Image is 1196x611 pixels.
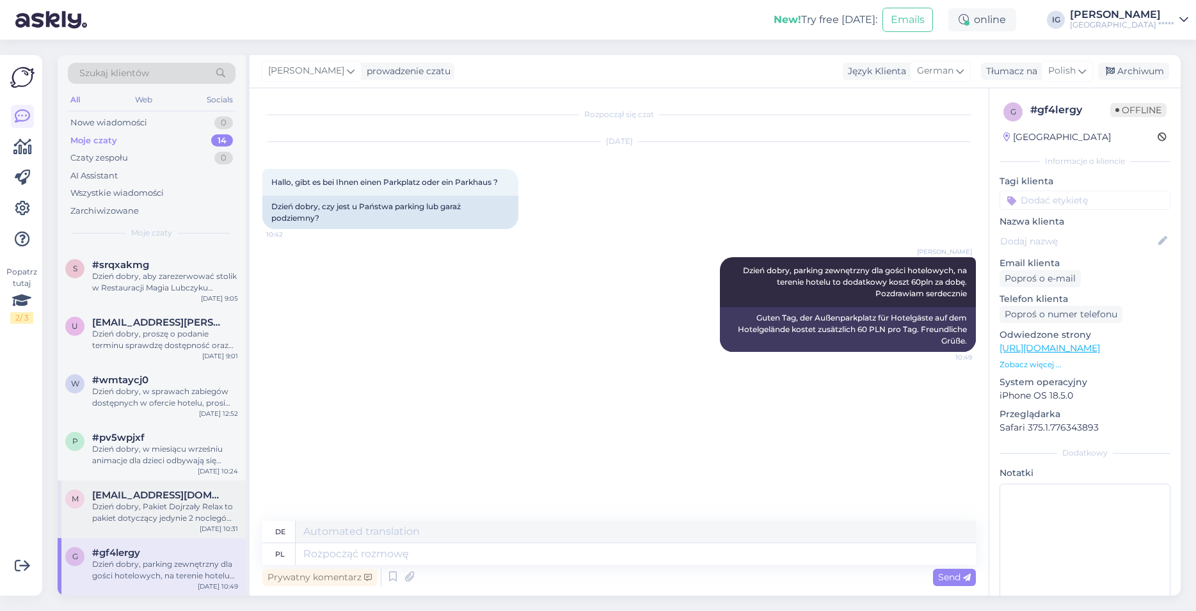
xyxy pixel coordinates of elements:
span: #pv5wpjxf [92,432,145,443]
div: Moje czaty [70,134,117,147]
a: [URL][DOMAIN_NAME] [1000,342,1100,354]
span: p [72,436,78,446]
div: [DATE] 10:24 [198,466,238,476]
span: meryyk@wp.pl [92,489,225,501]
span: m [72,494,79,504]
div: [DATE] [262,136,976,147]
div: Dzień dobry, czy jest u Państwa parking lub garaż podziemny? [262,196,518,229]
div: pl [275,543,285,565]
div: Prywatny komentarz [262,569,377,586]
span: g [72,551,78,561]
span: uwe.tschinkel@gmail.com [92,317,225,328]
span: s [73,264,77,273]
span: [PERSON_NAME] [917,247,972,257]
p: Tagi klienta [1000,175,1170,188]
div: [DATE] 10:49 [198,582,238,591]
span: [PERSON_NAME] [268,64,344,78]
div: Dzień dobry, aby zarezerwować stolik w Restauracji Magia Lubczyku prosimy o kontakt bezpośrednio ... [92,271,238,294]
div: Dzień dobry, w miesiącu wrześniu animacje dla dzieci odbywają się jedynie w weekendy. Pozdrawiam ... [92,443,238,466]
span: w [71,379,79,388]
div: Dzień dobry, proszę o podanie terminu sprawdzę dostępność oraz prześlę Państwu ofertę. Pozdrawiam... [92,328,238,351]
div: Dodatkowy [1000,447,1170,459]
span: 10:49 [924,353,972,362]
div: Socials [204,91,235,108]
div: Poproś o e-mail [1000,270,1081,287]
span: Hallo, gibt es bei Ihnen einen Parkplatz oder ein Parkhaus ? [271,177,498,187]
p: Zobacz więcej ... [1000,359,1170,370]
div: [DATE] 12:52 [199,409,238,418]
p: Email klienta [1000,257,1170,270]
div: # gf4lergy [1030,102,1110,118]
div: Dzień dobry, parking zewnętrzny dla gości hotelowych, na terenie hotelu to dodatkowy koszt 60pln ... [92,559,238,582]
p: Nazwa klienta [1000,215,1170,228]
span: Dzień dobry, parking zewnętrzny dla gości hotelowych, na terenie hotelu to dodatkowy koszt 60pln ... [743,266,969,298]
div: de [275,521,285,543]
div: Tłumacz na [981,65,1037,78]
img: Askly Logo [10,65,35,90]
span: Moje czaty [131,227,172,239]
div: Dzień dobry, Pakiet Dojrzały Relax to pakiet dotyczący jedynie 2 noclegów, możemy połączyć 2 paki... [92,501,238,524]
span: #gf4lergy [92,547,140,559]
div: [DATE] 9:05 [201,294,238,303]
p: Notatki [1000,466,1170,480]
span: Send [938,571,971,583]
span: 10:42 [266,230,314,239]
span: Offline [1110,103,1167,117]
div: online [948,8,1016,31]
span: Szukaj klientów [79,67,149,80]
div: Czaty zespołu [70,152,128,164]
div: 2 / 3 [10,312,33,324]
div: All [68,91,83,108]
div: Informacje o kliencie [1000,155,1170,167]
span: #wmtaycj0 [92,374,148,386]
div: [PERSON_NAME] [1070,10,1174,20]
div: Język Klienta [843,65,906,78]
div: Web [132,91,155,108]
div: Zarchiwizowane [70,205,139,218]
div: Guten Tag, der Außenparkplatz für Hotelgäste auf dem Hotelgelände kostet zusätzlich 60 PLN pro Ta... [720,307,976,352]
div: prowadzenie czatu [362,65,450,78]
p: iPhone OS 18.5.0 [1000,389,1170,402]
button: Emails [882,8,933,32]
span: g [1010,107,1016,116]
div: [DATE] 10:31 [200,524,238,534]
div: [DATE] 9:01 [202,351,238,361]
b: New! [774,13,801,26]
div: Try free [DATE]: [774,12,877,28]
div: Nowe wiadomości [70,116,147,129]
span: German [917,64,953,78]
div: Popatrz tutaj [10,266,33,324]
p: Safari 375.1.776343893 [1000,421,1170,434]
div: [GEOGRAPHIC_DATA] [1003,131,1111,144]
p: Telefon klienta [1000,292,1170,306]
p: Przeglądarka [1000,408,1170,421]
div: Dzień dobry, w sprawach zabiegów dostępnych w ofercie hotelu, prosimy o kontakt bezpośrednio z re... [92,386,238,409]
div: Wszystkie wiadomości [70,187,164,200]
div: IG [1047,11,1065,29]
div: Rozpoczął się czat [262,109,976,120]
div: AI Assistant [70,170,118,182]
input: Dodać etykietę [1000,191,1170,210]
div: 14 [211,134,233,147]
div: Archiwum [1098,63,1169,80]
div: 0 [214,116,233,129]
span: #srqxakmg [92,259,149,271]
p: System operacyjny [1000,376,1170,389]
div: 0 [214,152,233,164]
span: u [72,321,78,331]
span: Polish [1048,64,1076,78]
div: Poproś o numer telefonu [1000,306,1122,323]
a: [PERSON_NAME][GEOGRAPHIC_DATA] ***** [1070,10,1188,30]
p: Odwiedzone strony [1000,328,1170,342]
input: Dodaj nazwę [1000,234,1156,248]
